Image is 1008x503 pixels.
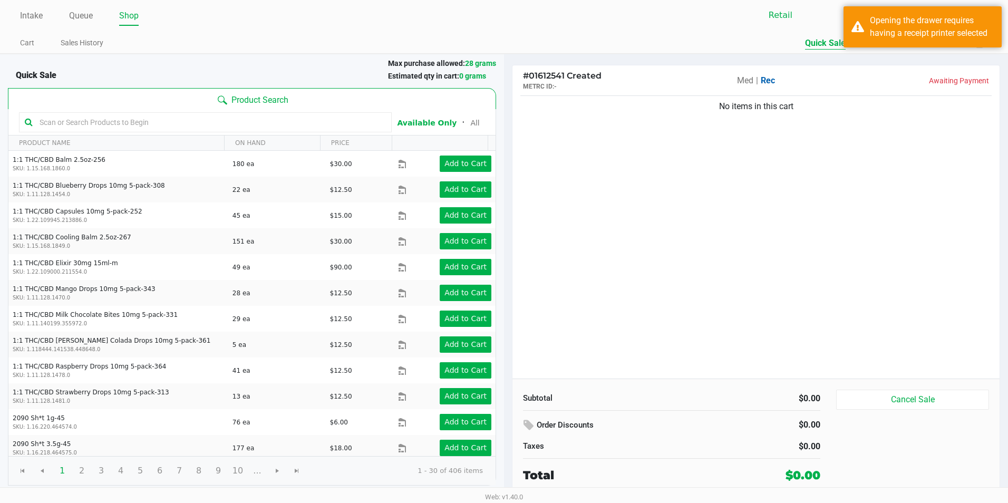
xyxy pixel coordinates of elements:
[13,423,224,431] p: SKU: 1.16.220.464574.0
[228,151,325,177] td: 180 ea
[13,165,224,172] p: SKU: 1.15.168.1860.0
[440,336,491,353] button: Add to Cart
[38,467,46,475] span: Go to the previous page
[330,289,352,297] span: $12.50
[330,393,352,400] span: $12.50
[440,362,491,379] button: Add to Cart
[8,280,228,306] td: 1:1 THC/CBD Mango Drops 10mg 5-pack-343
[228,409,325,435] td: 76 ea
[228,383,325,409] td: 13 ea
[13,294,224,302] p: SKU: 1.11.128.1470.0
[16,60,488,88] h6: Quick Sale
[20,8,43,23] a: Intake
[8,228,228,254] td: 1:1 THC/CBD Cooling Balm 2.5oz-267
[13,449,224,457] p: SKU: 1.16.218.464575.0
[444,366,487,374] app-button-loader: Add to Cart
[150,461,170,481] span: Page 6
[13,320,224,327] p: SKU: 1.11.140199.355972.0
[440,311,491,327] button: Add to Cart
[35,114,386,130] input: Scan or Search Products to Begin
[8,177,228,202] td: 1:1 THC/CBD Blueberry Drops 10mg 5-pack-308
[247,461,267,481] span: Page 11
[228,254,325,280] td: 49 ea
[440,233,491,249] button: Add to Cart
[8,306,228,332] td: 1:1 THC/CBD Milk Chocolate Bites 10mg 5-pack-331
[444,159,487,168] app-button-loader: Add to Cart
[330,238,352,245] span: $30.00
[315,466,483,476] kendo-pager-info: 1 - 30 of 406 items
[833,75,989,86] p: Awaiting Payment
[91,461,111,481] span: Page 3
[680,440,820,453] div: $0.00
[228,435,325,461] td: 177 ea
[440,181,491,198] button: Add to Cart
[737,75,753,85] span: Med
[440,440,491,456] button: Add to Cart
[8,383,228,409] td: 1:1 THC/CBD Strawberry Drops 10mg 5-pack-313
[523,392,664,404] div: Subtotal
[228,461,248,481] span: Page 10
[72,461,92,481] span: Page 2
[8,409,228,435] td: 2090 Sh*t 1g-45
[13,461,33,481] span: Go to the first page
[440,285,491,301] button: Add to Cart
[444,185,487,194] app-button-loader: Add to Cart
[485,493,523,501] span: Web: v1.40.0
[20,36,34,50] a: Cart
[32,461,52,481] span: Go to the previous page
[228,202,325,228] td: 45 ea
[836,390,989,410] button: Cancel Sale
[444,263,487,271] app-button-loader: Add to Cart
[470,118,479,129] button: All
[330,341,352,349] span: $12.50
[273,467,282,475] span: Go to the next page
[457,118,470,128] span: ᛫
[52,461,72,481] span: Page 1
[440,388,491,404] button: Add to Cart
[130,461,150,481] span: Page 5
[388,72,486,80] span: Estimated qty in cart:
[732,416,820,434] div: $0.00
[805,37,846,50] button: Quick Sale
[459,72,486,80] span: 0 grams
[18,467,27,475] span: Go to the first page
[228,306,325,332] td: 29 ea
[267,461,287,481] span: Go to the next page
[61,36,103,50] a: Sales History
[228,357,325,383] td: 41 ea
[761,75,775,85] span: Rec
[330,315,352,323] span: $12.50
[330,186,352,194] span: $12.50
[440,207,491,224] button: Add to Cart
[13,242,224,250] p: SKU: 1.15.168.1849.0
[13,345,224,353] p: SKU: 1.118444.141538.448648.0
[8,136,496,456] div: Data table
[320,136,392,151] th: PRICE
[444,340,487,349] app-button-loader: Add to Cart
[13,216,224,224] p: SKU: 1.22.109945.213886.0
[8,202,228,228] td: 1:1 THC/CBD Capsules 10mg 5-pack-252
[523,71,602,81] span: 01612541 Created
[69,8,93,23] a: Queue
[523,71,529,81] span: #
[228,280,325,306] td: 28 ea
[13,268,224,276] p: SKU: 1.22.109000.211554.0
[169,461,189,481] span: Page 7
[444,418,487,426] app-button-loader: Add to Cart
[878,6,893,25] button: Select
[330,160,352,168] span: $30.00
[680,392,820,405] div: $0.00
[231,94,288,107] span: Product Search
[228,332,325,357] td: 5 ea
[523,440,664,452] div: Taxes
[13,371,224,379] p: SKU: 1.11.128.1478.0
[444,211,487,219] app-button-loader: Add to Cart
[8,136,224,151] th: PRODUCT NAME
[224,136,320,151] th: ON HAND
[465,59,496,67] span: 28 grams
[440,156,491,172] button: Add to Cart
[523,83,554,90] span: METRC ID:
[208,461,228,481] span: Page 9
[523,467,711,484] div: Total
[8,254,228,280] td: 1:1 THC/CBD Elixir 30mg 15ml-m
